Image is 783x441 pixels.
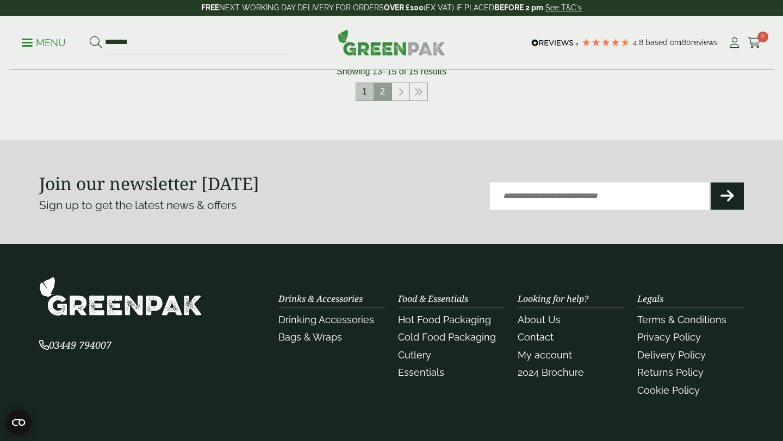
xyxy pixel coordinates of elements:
[5,409,32,436] button: Open CMP widget
[39,197,356,214] p: Sign up to get the latest news & offers
[637,314,726,325] a: Terms & Conditions
[39,276,202,316] img: GreenPak Supplies
[39,341,111,351] a: 03449 794007
[748,35,761,51] a: 0
[637,331,701,343] a: Privacy Policy
[518,314,561,325] a: About Us
[398,331,496,343] a: Cold Food Packaging
[545,3,582,12] a: See T&C's
[531,39,579,47] img: REVIEWS.io
[581,37,630,47] div: 4.78 Stars
[201,3,219,12] strong: FREE
[494,3,543,12] strong: BEFORE 2 pm
[39,172,259,195] strong: Join our newsletter [DATE]
[374,83,391,100] span: 2
[637,385,700,396] a: Cookie Policy
[398,314,491,325] a: Hot Food Packaging
[518,331,554,343] a: Contact
[278,314,374,325] a: Drinking Accessories
[748,37,761,48] i: Cart
[337,65,446,78] p: Showing 13–15 of 15 results
[356,83,374,100] a: 1
[384,3,424,12] strong: OVER £100
[518,367,584,378] a: 2024 Brochure
[398,367,444,378] a: Essentials
[39,338,111,351] span: 03449 794007
[22,36,66,49] p: Menu
[398,349,431,361] a: Cutlery
[22,36,66,47] a: Menu
[637,367,704,378] a: Returns Policy
[757,31,768,42] span: 0
[633,38,645,47] span: 4.8
[691,38,718,47] span: reviews
[728,37,741,48] i: My Account
[679,38,691,47] span: 180
[645,38,679,47] span: Based on
[637,349,706,361] a: Delivery Policy
[278,331,342,343] a: Bags & Wraps
[338,29,445,55] img: GreenPak Supplies
[518,349,572,361] a: My account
